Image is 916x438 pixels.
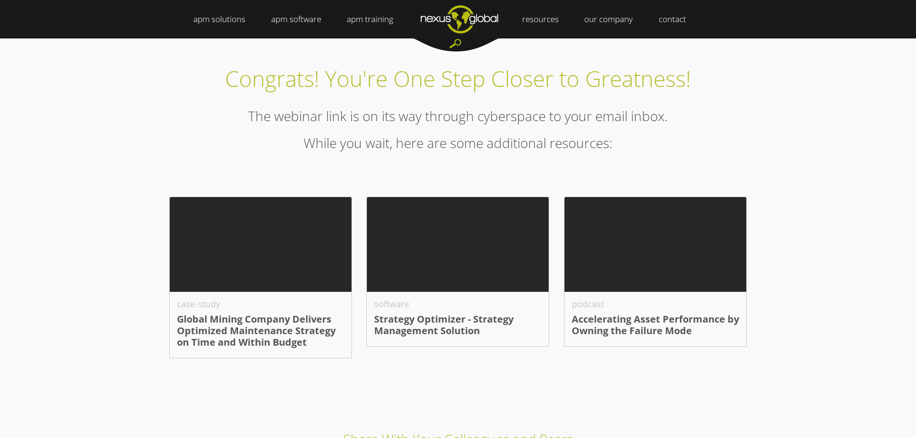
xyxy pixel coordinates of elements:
[374,297,541,312] p: software
[374,313,541,337] div: Strategy Optimizer - Strategy Management Solution
[177,313,344,348] div: Global Mining Company Delivers Optimized Maintenance Strategy on Time and Within Budget
[572,313,739,337] div: Accelerating Asset Performance by Owning the Failure Mode
[572,297,739,312] p: podcast
[248,107,668,125] span: The webinar link is on its way through cyberspace to your email inbox.
[303,134,613,152] span: While you wait, here are some additional resources:
[225,63,691,93] span: Congrats! You're One Step Closer to Greatness!
[177,297,344,312] p: case-study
